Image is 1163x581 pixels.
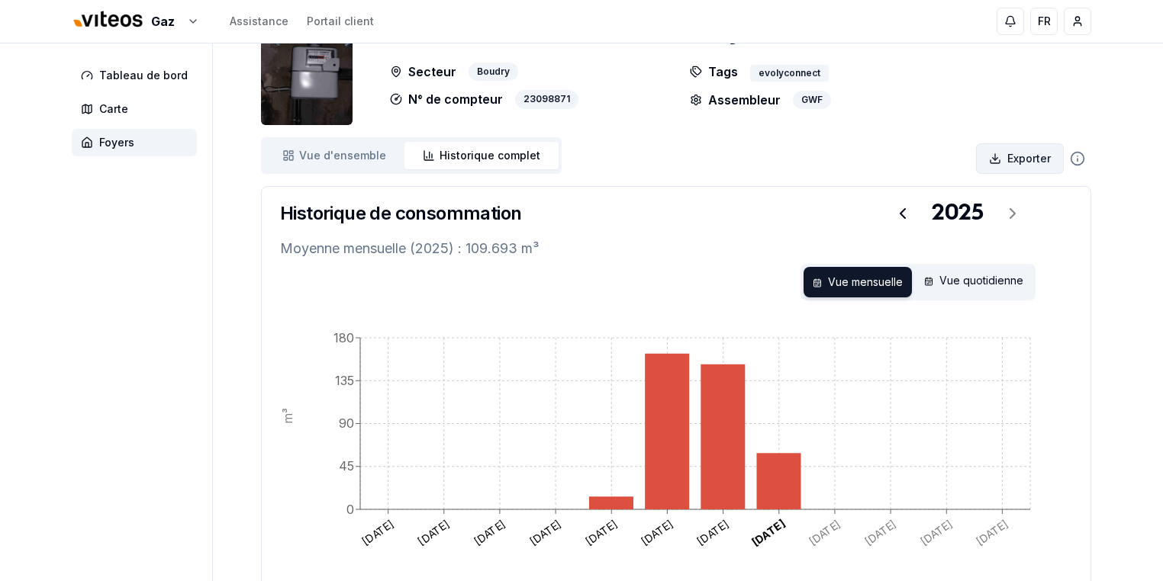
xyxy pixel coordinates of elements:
a: Carte [72,95,203,123]
a: Portail client [307,14,374,29]
tspan: m³ [280,408,295,424]
div: Vue quotidienne [915,267,1033,297]
h3: Historique de consommation [280,201,521,226]
text: [DATE] [583,517,620,548]
p: Assembleur [690,91,781,109]
span: Vue d'ensemble [299,148,386,163]
span: Tableau de bord [99,68,188,83]
tspan: 0 [346,502,354,517]
div: 23098871 [515,90,578,109]
a: Foyers [72,129,203,156]
div: Vue mensuelle [804,267,912,297]
text: [DATE] [639,517,675,548]
span: Foyers [99,135,134,150]
p: Moyenne mensuelle (2025) : 109.693 m³ [280,238,1072,259]
span: Gaz [151,12,175,30]
button: Gaz [72,5,199,38]
img: unit Image [261,3,353,125]
p: N° de compteur [390,90,503,109]
span: Carte [99,101,128,117]
a: Vue d'ensemble [264,142,404,169]
tspan: 180 [333,330,354,345]
div: GWF [793,91,831,109]
div: 2025 [932,200,984,227]
div: Boudry [469,63,518,82]
p: Secteur [390,63,456,82]
tspan: 135 [335,373,354,388]
tspan: 45 [339,458,354,473]
a: Historique complet [404,142,559,169]
div: evolyconnect [750,65,829,82]
span: FR [1038,14,1051,29]
button: FR [1030,8,1058,35]
a: Tableau de bord [72,62,203,89]
button: Exporter [976,143,1064,174]
a: Assistance [230,14,288,29]
text: [DATE] [749,517,788,549]
span: Historique complet [440,148,540,163]
p: Tags [690,63,738,82]
tspan: 90 [339,416,354,431]
text: [DATE] [694,517,731,548]
img: Viteos - Gaz Logo [72,2,145,38]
